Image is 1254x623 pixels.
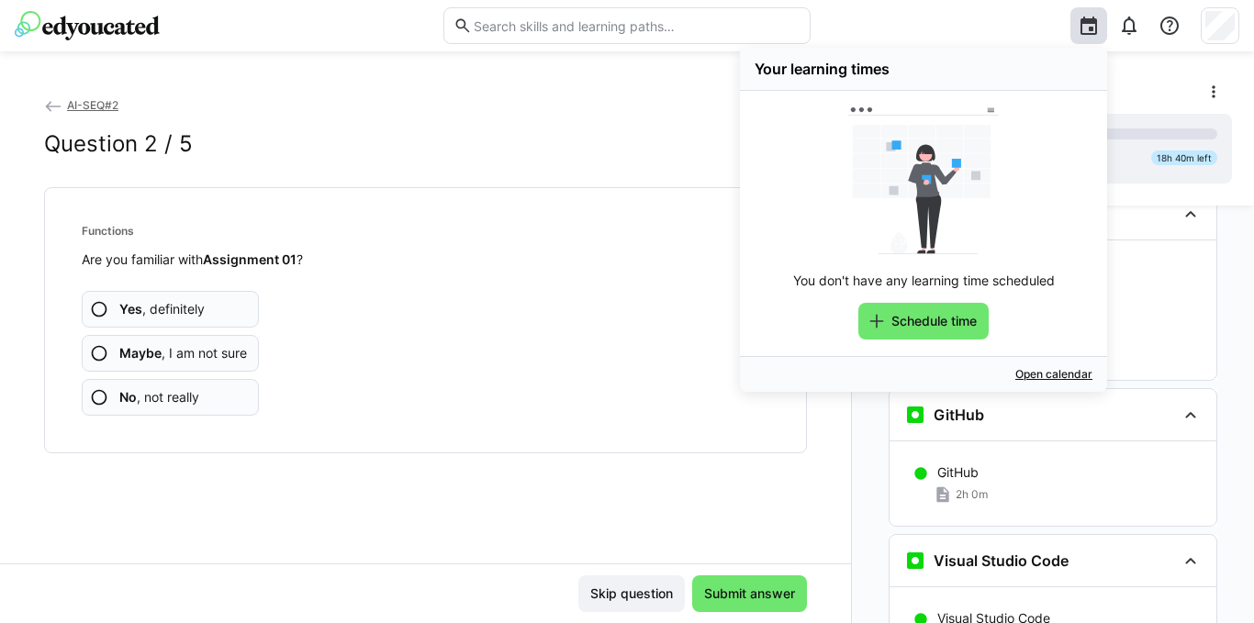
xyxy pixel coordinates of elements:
[82,251,303,267] span: Are you familiar with ?
[755,272,1092,290] div: You don't have any learning time scheduled
[858,303,989,339] button: Schedule time
[44,130,193,158] h2: Question 2 / 5
[1151,150,1217,165] div: 18h 40m left
[956,487,988,502] span: 2h 0m
[82,225,769,238] h4: Functions
[701,584,798,603] span: Submit answer
[588,584,676,603] span: Skip question
[119,345,162,361] b: Maybe
[847,107,1000,254] img: elevate_undraw_schedule.svg
[934,406,984,424] h3: GitHub
[692,575,807,612] button: Submit answer
[889,312,980,330] span: Schedule time
[119,300,205,318] span: , definitely
[937,463,979,482] p: GitHub
[119,301,142,317] b: Yes
[44,98,118,112] a: AI-SEQ#2
[119,344,247,362] span: , I am not sure
[472,17,801,34] input: Search skills and learning paths…
[67,98,118,112] span: AI-SEQ#2
[934,551,1069,570] h3: Visual Studio Code
[119,388,199,406] span: , not really
[578,575,685,612] button: Skip question
[203,251,297,267] strong: Assignment 01
[1015,367,1092,381] a: Open calendar
[119,389,137,405] b: No
[755,60,890,78] div: Your learning times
